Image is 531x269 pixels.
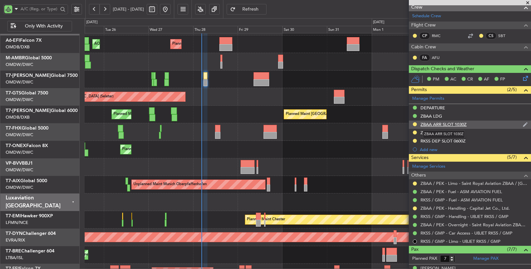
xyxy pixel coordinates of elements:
a: T7-GTSGlobal 7500 [6,91,48,95]
span: AC [450,76,456,83]
span: Cabin Crew [411,43,436,51]
a: T7-AIXGlobal 5000 [6,179,47,183]
a: VP-BVVBBJ1 [6,161,33,166]
div: Sat 30 [282,26,327,34]
span: (5/7) [507,154,517,161]
span: M-AMBR [6,56,25,60]
a: OMDW/DWC [6,97,33,103]
span: T7-GTS [6,91,21,95]
a: Schedule Crew [412,13,441,20]
span: AF [484,76,489,83]
a: T7-ONEXFalcon 8X [6,143,48,148]
a: SBT [498,33,513,39]
span: [DATE] - [DATE] [113,6,144,12]
span: FP [500,76,505,83]
div: DEPARTURE [420,105,445,111]
button: Refresh [227,4,266,15]
span: Others [411,172,426,179]
div: Sun 31 [327,26,372,34]
span: T7-[PERSON_NAME] [6,73,51,78]
div: Planned Maint [GEOGRAPHIC_DATA] ([GEOGRAPHIC_DATA] Intl) [286,109,397,119]
div: ZBAA LDG [420,113,442,119]
div: [DATE] [86,20,98,25]
div: [DATE] [373,20,384,25]
div: ZBAA ARR SLOT 1030Z [423,130,465,138]
a: ZBAA / PEK - Fuel - ASM AVIATION FUEL [420,189,502,194]
span: T7-AIX [6,179,20,183]
div: Planned Maint Chester [247,215,285,225]
span: VP-BVV [6,161,22,166]
img: edit [523,122,528,128]
span: Flight Crew [411,22,436,29]
a: A6-EFIFalcon 7X [6,38,42,43]
div: CP [419,32,430,39]
a: RMC [432,33,447,39]
a: RKSS / GMP - Car Access - UBJET RKSS / GMP [420,230,512,236]
div: Add new [420,147,528,152]
div: Wed 27 [148,26,193,34]
a: OMDW/DWC [6,62,33,68]
div: Thu 28 [193,26,238,34]
span: (7/7) [507,246,517,253]
span: T7-EMI [6,214,21,218]
div: Unplanned Maint Munich Oberpfaffenhofen [133,180,207,189]
div: CS [486,32,496,39]
span: A6-EFI [6,38,20,43]
a: RKSS / GMP - Limo - UBJET RKSS / GMP [420,239,500,244]
span: Pax [411,246,418,253]
span: T7-[PERSON_NAME] [6,108,51,113]
a: OMDB/DXB [6,114,30,120]
div: AOG Maint [GEOGRAPHIC_DATA] (Dubai Intl) [94,39,172,49]
a: LTBA/ISL [6,255,23,261]
a: OMDB/DXB [6,44,30,50]
span: Dispatch Checks and Weather [411,65,474,73]
span: Services [411,154,428,162]
a: M-AMBRGlobal 5000 [6,56,52,60]
span: Refresh [237,7,264,12]
a: T7-FHXGlobal 5000 [6,126,48,131]
a: OMDW/DWC [6,167,33,173]
span: Permits [411,86,427,94]
input: A/C (Reg. or Type) [21,4,58,14]
span: T7-FHX [6,126,22,131]
div: Tue 26 [104,26,149,34]
a: OMDW/DWC [6,132,33,138]
div: Planned Maint Dubai (Al Maktoum Intl) [122,144,188,154]
a: OMDW/DWC [6,185,33,190]
button: Only With Activity [7,21,72,31]
a: Manage Permits [412,95,444,102]
span: T7-ONEX [6,143,26,148]
span: PM [433,76,439,83]
span: T7-BRE [6,249,21,253]
span: CR [467,76,473,83]
div: Planned Maint [GEOGRAPHIC_DATA] ([GEOGRAPHIC_DATA] Intl) [114,109,224,119]
a: T7-EMIHawker 900XP [6,214,53,218]
a: ZBAA / PEK - Limo - Saint Royal Aviation ZBAA / [GEOGRAPHIC_DATA] [420,181,528,186]
a: OMDW/DWC [6,79,33,85]
label: Planned PAX [412,255,437,262]
a: RKSS / GMP - Fuel - ASM AVIATION FUEL [420,197,503,203]
span: Only With Activity [18,24,70,28]
div: Planned Maint [GEOGRAPHIC_DATA] ([GEOGRAPHIC_DATA] Intl) [172,39,283,49]
a: T7-DYNChallenger 604 [6,231,56,236]
div: FA [419,54,430,61]
a: ZBAA / PEK - Overnight - Saint Royal Aviation ZBAA / [GEOGRAPHIC_DATA] [420,222,528,228]
a: T7-BREChallenger 604 [6,249,54,253]
div: Fri 29 [238,26,282,34]
span: Crew [411,4,422,11]
div: ZBAA ARR SLOT 1030Z [420,122,467,127]
a: RKSS / GMP - Handling - UBJET RKSS / GMP [420,214,508,219]
a: T7-[PERSON_NAME]Global 6000 [6,108,78,113]
div: Mon 1 [372,26,417,34]
a: Manage Services [412,163,445,170]
a: OMDW/DWC [6,149,33,155]
a: AFU [432,55,447,61]
a: LFMN/NCE [6,220,28,226]
span: T7-DYN [6,231,23,236]
a: T7-[PERSON_NAME]Global 7500 [6,73,78,78]
span: (2/5) [507,86,517,93]
a: ZBAA / PEK - Handling - Capital Jet Co., Ltd. [420,205,510,211]
a: Manage PAX [473,255,498,262]
a: EVRA/RIX [6,237,25,243]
